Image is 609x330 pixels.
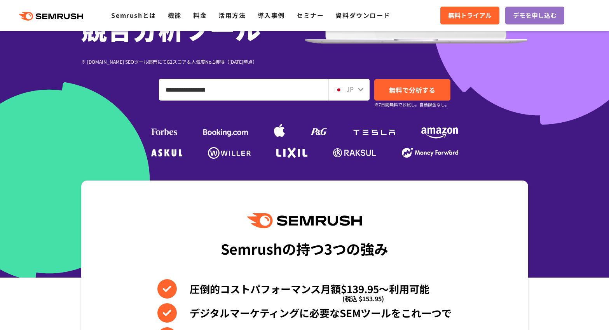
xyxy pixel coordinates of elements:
[193,10,207,20] a: 料金
[440,7,499,24] a: 無料トライアル
[81,58,305,65] div: ※ [DOMAIN_NAME] SEOツール部門にてG2スコア＆人気度No.1獲得（[DATE]時点）
[505,7,564,24] a: デモを申し込む
[297,10,324,20] a: セミナー
[157,303,452,323] li: デジタルマーケティングに必要なSEMツールをこれ一つで
[159,79,328,100] input: ドメイン、キーワードまたはURLを入力してください
[157,279,452,299] li: 圧倒的コストパフォーマンス月額$139.95〜利用可能
[247,213,361,228] img: Semrush
[374,79,450,101] a: 無料で分析する
[374,101,449,108] small: ※7日間無料でお試し。自動課金なし。
[221,234,388,263] div: Semrushの持つ3つの強み
[342,289,384,308] span: (税込 $153.95)
[389,85,435,95] span: 無料で分析する
[346,84,354,94] span: JP
[218,10,246,20] a: 活用方法
[448,10,492,21] span: 無料トライアル
[168,10,181,20] a: 機能
[513,10,557,21] span: デモを申し込む
[335,10,390,20] a: 資料ダウンロード
[111,10,156,20] a: Semrushとは
[258,10,285,20] a: 導入事例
